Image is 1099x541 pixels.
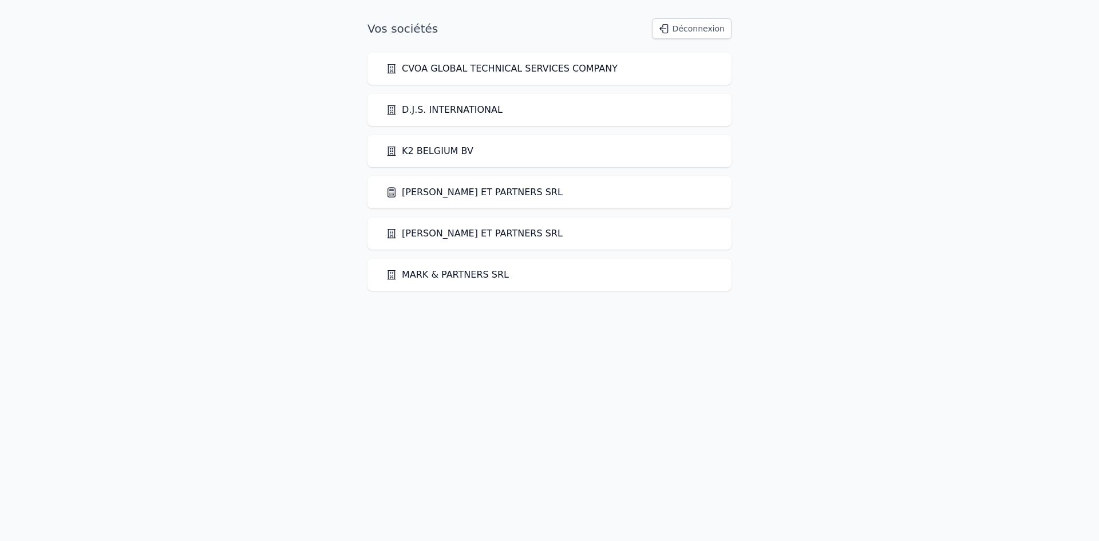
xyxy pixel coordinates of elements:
[367,21,438,37] h1: Vos sociétés
[386,103,503,117] a: D.J.S. INTERNATIONAL
[386,144,473,158] a: K2 BELGIUM BV
[386,185,563,199] a: [PERSON_NAME] ET PARTNERS SRL
[386,62,618,76] a: CVOA GLOBAL TECHNICAL SERVICES COMPANY
[652,18,732,39] button: Déconnexion
[386,268,509,282] a: MARK & PARTNERS SRL
[386,227,563,240] a: [PERSON_NAME] ET PARTNERS SRL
